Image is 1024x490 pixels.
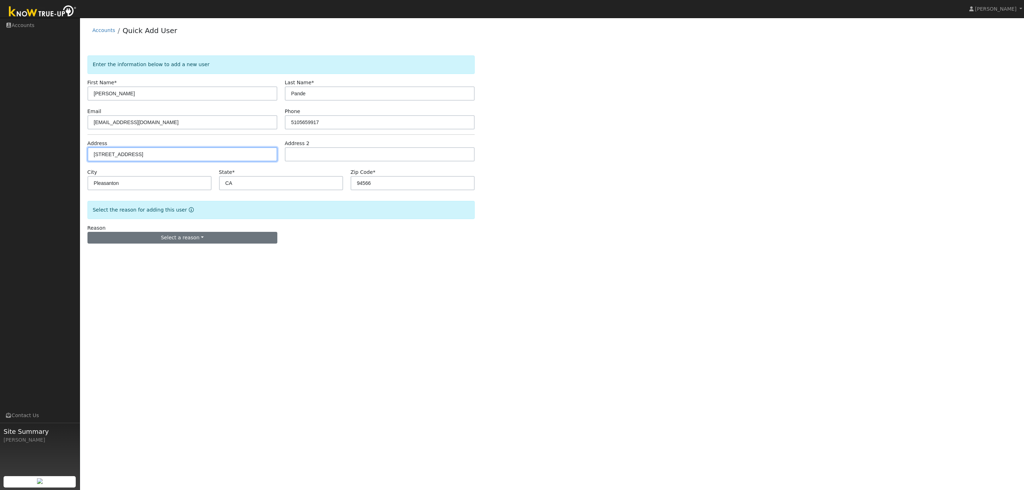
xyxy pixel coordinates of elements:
[285,140,310,147] label: Address 2
[87,201,475,219] div: Select the reason for adding this user
[5,4,80,20] img: Know True-Up
[37,478,43,484] img: retrieve
[187,207,194,213] a: Reason for new user
[87,108,101,115] label: Email
[114,80,117,85] span: Required
[87,140,107,147] label: Address
[285,108,300,115] label: Phone
[4,436,76,444] div: [PERSON_NAME]
[87,79,117,86] label: First Name
[232,169,235,175] span: Required
[4,427,76,436] span: Site Summary
[87,232,277,244] button: Select a reason
[87,224,106,232] label: Reason
[285,79,314,86] label: Last Name
[87,169,97,176] label: City
[123,26,177,35] a: Quick Add User
[351,169,375,176] label: Zip Code
[373,169,375,175] span: Required
[87,55,475,74] div: Enter the information below to add a new user
[219,169,235,176] label: State
[975,6,1017,12] span: [PERSON_NAME]
[311,80,314,85] span: Required
[92,27,115,33] a: Accounts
